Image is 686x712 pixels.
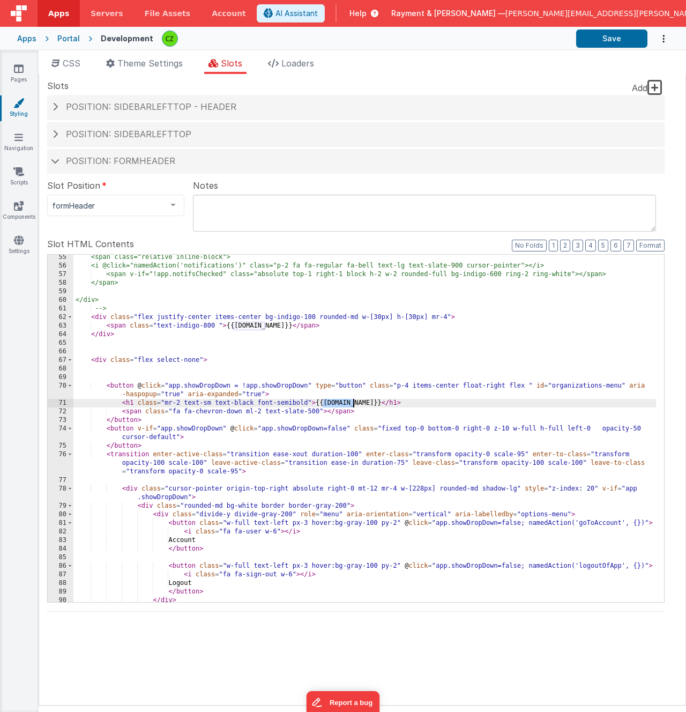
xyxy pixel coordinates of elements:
div: 89 [48,588,73,596]
span: CSS [63,58,80,69]
div: 70 [48,382,73,399]
div: 87 [48,570,73,579]
div: 63 [48,322,73,330]
div: 62 [48,313,73,322]
div: 56 [48,262,73,270]
button: 7 [623,240,634,251]
span: Position: sidebarLeftTop [66,129,191,139]
span: Position: sidebarLeftTop - header [66,101,236,112]
button: 6 [610,240,621,251]
div: 86 [48,562,73,570]
button: 5 [598,240,608,251]
div: 85 [48,553,73,562]
span: Servers [91,8,123,19]
span: Slot HTML Contents [47,238,134,250]
div: 67 [48,356,73,365]
div: 69 [48,373,73,382]
span: Help [349,8,367,19]
img: b4a104e37d07c2bfba7c0e0e4a273d04 [162,31,177,46]
div: 75 [48,442,73,450]
div: Development [101,33,153,44]
div: Portal [57,33,80,44]
div: 82 [48,528,73,536]
button: 3 [572,240,583,251]
div: 59 [48,287,73,296]
span: Theme Settings [117,58,183,69]
div: 88 [48,579,73,588]
div: 65 [48,339,73,347]
span: Position: formHeader [66,155,175,166]
button: 4 [585,240,596,251]
div: 81 [48,519,73,528]
span: File Assets [145,8,191,19]
div: 58 [48,279,73,287]
div: 66 [48,347,73,356]
div: 64 [48,330,73,339]
div: 68 [48,365,73,373]
div: 61 [48,305,73,313]
div: 79 [48,502,73,510]
div: 78 [48,485,73,502]
button: No Folds [512,240,547,251]
button: 1 [549,240,558,251]
button: Save [576,29,647,48]
button: Format [636,240,665,251]
span: Notes [193,179,218,192]
div: 57 [48,270,73,279]
button: AI Assistant [257,4,325,23]
span: Rayment & [PERSON_NAME] — [391,8,505,19]
span: Add [632,83,647,93]
span: Slot Position [47,179,100,192]
div: 71 [48,399,73,407]
span: Loaders [281,58,314,69]
span: Slots [47,79,69,92]
div: 77 [48,476,73,485]
div: 72 [48,407,73,416]
div: 55 [48,253,73,262]
span: Slots [221,58,242,69]
div: 76 [48,450,73,476]
div: Apps [17,33,36,44]
div: 60 [48,296,73,305]
span: AI Assistant [275,8,318,19]
span: Apps [48,8,69,19]
div: 84 [48,545,73,553]
button: 2 [560,240,570,251]
button: Options [647,28,669,50]
div: 80 [48,510,73,519]
div: 90 [48,596,73,605]
div: 74 [48,425,73,442]
div: 83 [48,536,73,545]
span: formHeader [52,201,162,211]
div: 73 [48,416,73,425]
